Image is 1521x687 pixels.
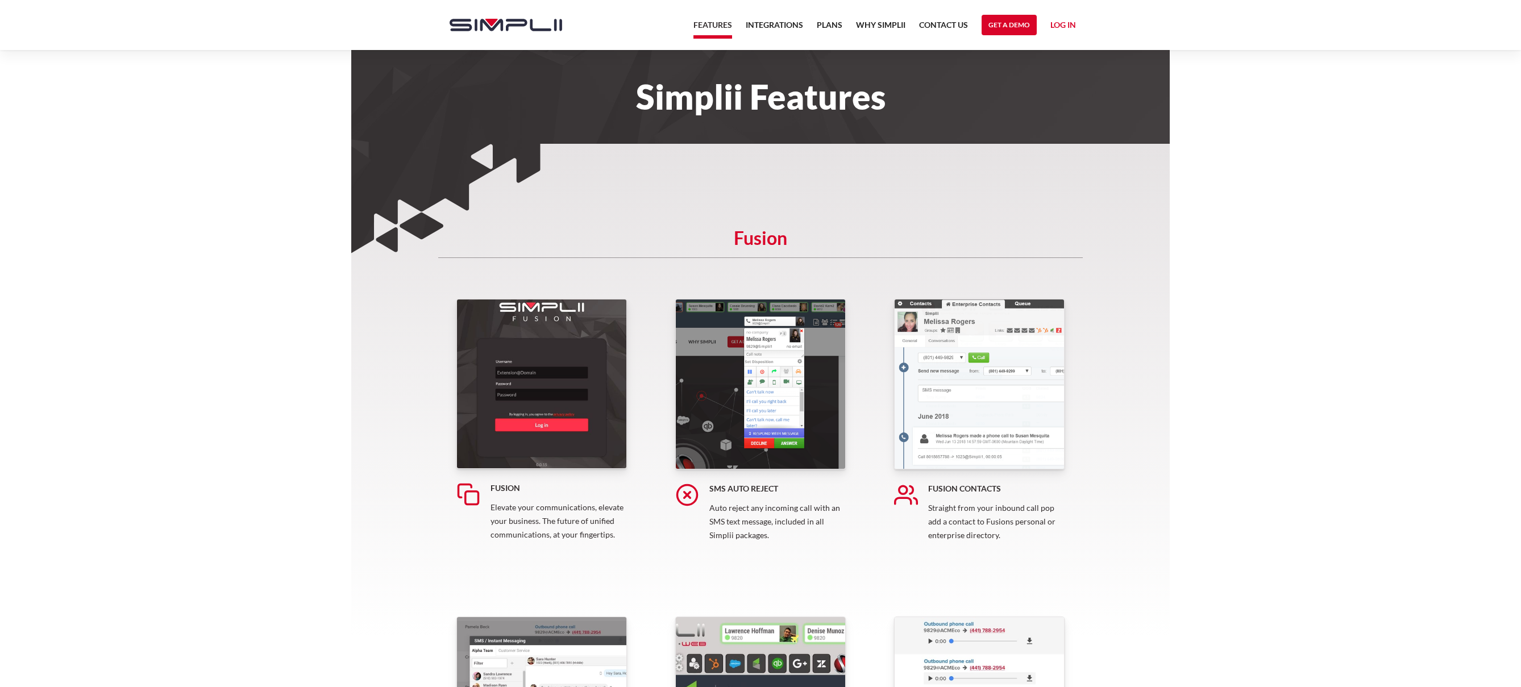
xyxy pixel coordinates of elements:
a: Contact US [919,18,968,39]
img: Simplii [450,19,562,31]
a: Plans [817,18,842,39]
p: Elevate your communications, elevate your business. The future of unified communications, at your... [491,501,627,542]
h5: SMS Auto Reject [709,483,846,494]
a: Get a Demo [982,15,1037,35]
h5: Fusion Contacts [928,483,1065,494]
a: Integrations [746,18,803,39]
h5: Fusion [491,482,627,494]
a: Fusion ContactsStraight from your inbound call pop add a contact to Fusions personal or enterpris... [894,299,1065,569]
a: Log in [1050,18,1076,35]
h1: Simplii Features [438,84,1083,109]
a: SMS Auto RejectAuto reject any incoming call with an SMS text message, included in all Simplii pa... [675,299,846,569]
a: Why Simplii [856,18,905,39]
a: FusionElevate your communications, elevate your business. The future of unified communications, a... [456,299,627,569]
h5: Fusion [438,232,1083,258]
p: Auto reject any incoming call with an SMS text message, included in all Simplii packages. [709,501,846,542]
a: Features [693,18,732,39]
p: Straight from your inbound call pop add a contact to Fusions personal or enterprise directory. [928,501,1065,542]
